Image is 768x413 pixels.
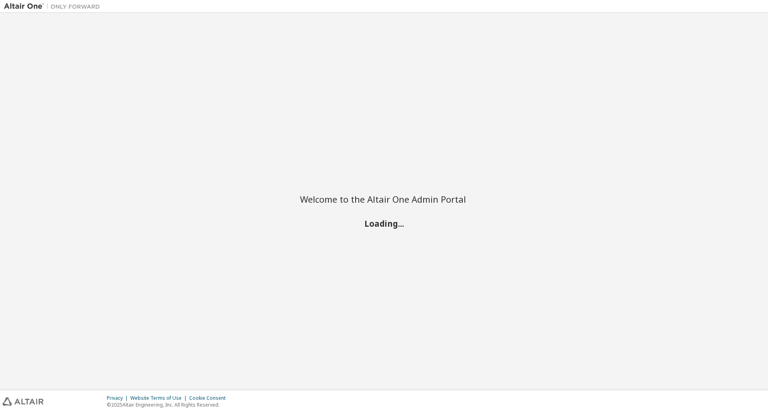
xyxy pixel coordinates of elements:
div: Cookie Consent [189,395,230,401]
div: Website Terms of Use [130,395,189,401]
p: © 2025 Altair Engineering, Inc. All Rights Reserved. [107,401,230,408]
h2: Welcome to the Altair One Admin Portal [300,193,468,205]
img: Altair One [4,2,104,10]
h2: Loading... [300,218,468,228]
div: Privacy [107,395,130,401]
img: altair_logo.svg [2,397,44,406]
